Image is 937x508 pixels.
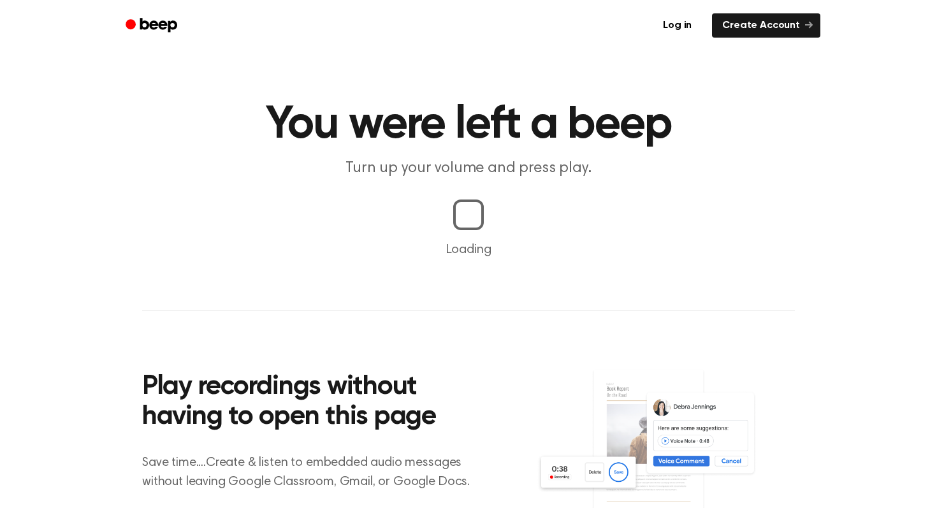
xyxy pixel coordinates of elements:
[650,11,704,40] a: Log in
[15,240,922,259] p: Loading
[224,158,713,179] p: Turn up your volume and press play.
[712,13,820,38] a: Create Account
[142,453,486,491] p: Save time....Create & listen to embedded audio messages without leaving Google Classroom, Gmail, ...
[142,372,486,433] h2: Play recordings without having to open this page
[142,102,795,148] h1: You were left a beep
[117,13,189,38] a: Beep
